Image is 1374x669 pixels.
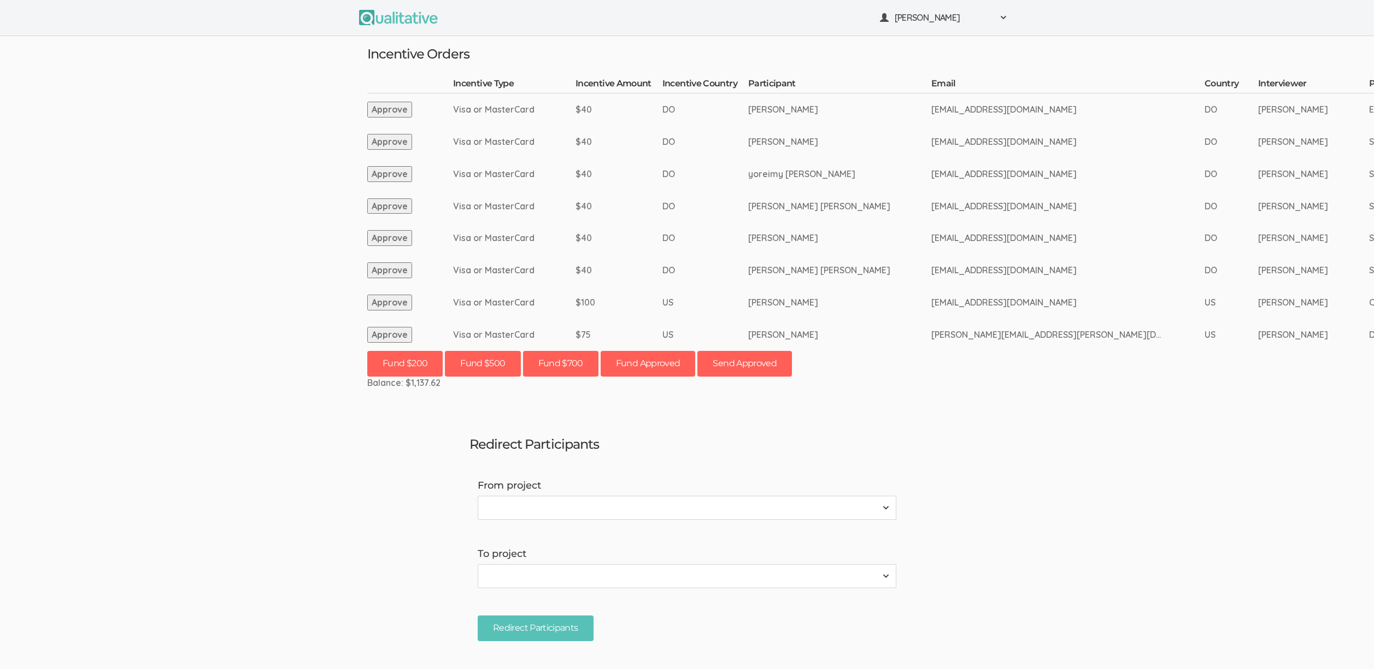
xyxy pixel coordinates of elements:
[478,547,896,561] label: To project
[576,286,662,319] td: $100
[931,126,1205,158] td: [EMAIL_ADDRESS][DOMAIN_NAME]
[576,222,662,254] td: $40
[576,190,662,222] td: $40
[445,351,520,377] button: Fund $500
[469,437,905,451] h3: Redirect Participants
[453,158,576,190] td: Visa or MasterCard
[662,286,748,319] td: US
[748,319,931,351] td: [PERSON_NAME]
[367,262,412,278] button: Approve
[873,5,1015,30] button: [PERSON_NAME]
[662,158,748,190] td: DO
[931,319,1205,351] td: [PERSON_NAME][EMAIL_ADDRESS][PERSON_NAME][DOMAIN_NAME]
[576,254,662,286] td: $40
[367,327,412,343] button: Approve
[453,254,576,286] td: Visa or MasterCard
[453,319,576,351] td: Visa or MasterCard
[367,351,443,377] button: Fund $200
[1258,93,1369,126] td: [PERSON_NAME]
[662,93,748,126] td: DO
[748,126,931,158] td: [PERSON_NAME]
[931,222,1205,254] td: [EMAIL_ADDRESS][DOMAIN_NAME]
[367,102,412,118] button: Approve
[931,254,1205,286] td: [EMAIL_ADDRESS][DOMAIN_NAME]
[1258,222,1369,254] td: [PERSON_NAME]
[453,78,576,93] th: Incentive Type
[931,286,1205,319] td: [EMAIL_ADDRESS][DOMAIN_NAME]
[748,78,931,93] th: Participant
[1258,319,1369,351] td: [PERSON_NAME]
[662,222,748,254] td: DO
[1205,158,1258,190] td: DO
[1258,126,1369,158] td: [PERSON_NAME]
[748,190,931,222] td: [PERSON_NAME] [PERSON_NAME]
[931,93,1205,126] td: [EMAIL_ADDRESS][DOMAIN_NAME]
[895,11,993,24] span: [PERSON_NAME]
[367,134,412,150] button: Approve
[453,222,576,254] td: Visa or MasterCard
[1205,93,1258,126] td: DO
[662,126,748,158] td: DO
[576,158,662,190] td: $40
[1258,158,1369,190] td: [PERSON_NAME]
[601,351,696,377] button: Fund Approved
[367,166,412,182] button: Approve
[1258,286,1369,319] td: [PERSON_NAME]
[748,222,931,254] td: [PERSON_NAME]
[576,319,662,351] td: $75
[931,190,1205,222] td: [EMAIL_ADDRESS][DOMAIN_NAME]
[1319,617,1374,669] iframe: Chat Widget
[367,295,412,310] button: Approve
[1258,190,1369,222] td: [PERSON_NAME]
[576,126,662,158] td: $40
[748,254,931,286] td: [PERSON_NAME] [PERSON_NAME]
[662,190,748,222] td: DO
[367,230,412,246] button: Approve
[367,198,412,214] button: Approve
[478,615,594,641] input: Redirect Participants
[1205,222,1258,254] td: DO
[453,286,576,319] td: Visa or MasterCard
[1258,254,1369,286] td: [PERSON_NAME]
[576,93,662,126] td: $40
[453,93,576,126] td: Visa or MasterCard
[1205,78,1258,93] th: Country
[478,479,896,493] label: From project
[1258,78,1369,93] th: Interviewer
[697,351,792,377] button: Send Approved
[662,254,748,286] td: DO
[1205,190,1258,222] td: DO
[931,158,1205,190] td: [EMAIL_ADDRESS][DOMAIN_NAME]
[576,78,662,93] th: Incentive Amount
[523,351,598,377] button: Fund $700
[748,158,931,190] td: yoreimy [PERSON_NAME]
[367,47,1007,61] h3: Incentive Orders
[662,319,748,351] td: US
[1205,254,1258,286] td: DO
[359,10,438,25] img: Qualitative
[453,126,576,158] td: Visa or MasterCard
[1205,286,1258,319] td: US
[662,78,748,93] th: Incentive Country
[1205,126,1258,158] td: DO
[931,78,1205,93] th: Email
[748,286,931,319] td: [PERSON_NAME]
[453,190,576,222] td: Visa or MasterCard
[748,93,931,126] td: [PERSON_NAME]
[367,377,1007,389] div: Balance: $1,137.62
[1205,319,1258,351] td: US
